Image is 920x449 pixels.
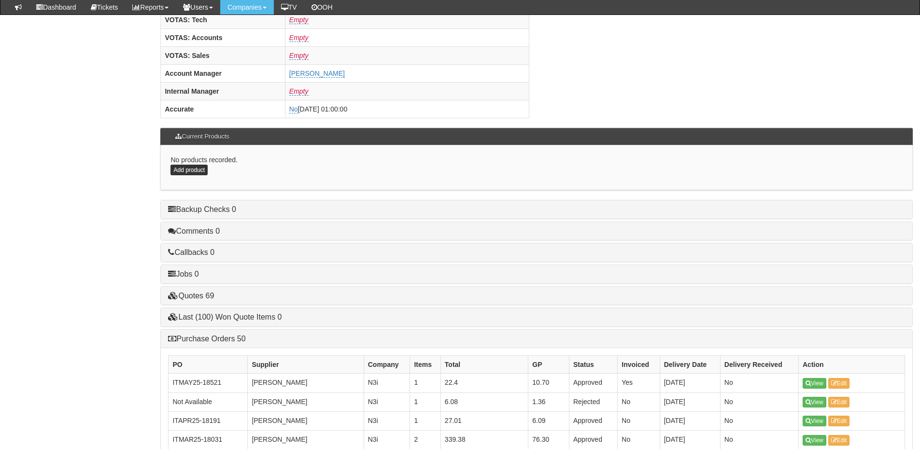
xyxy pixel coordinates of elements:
[248,374,364,393] td: [PERSON_NAME]
[169,393,248,411] td: Not Available
[569,411,617,430] td: Approved
[170,165,208,175] a: Add product
[528,411,569,430] td: 6.09
[720,411,798,430] td: No
[660,411,720,430] td: [DATE]
[440,356,528,374] th: Total
[720,374,798,393] td: No
[528,393,569,411] td: 1.36
[169,374,248,393] td: ITMAY25-18521
[410,393,440,411] td: 1
[569,356,617,374] th: Status
[289,52,309,60] a: Empty
[170,128,234,145] h3: Current Products
[168,313,282,321] a: Last (100) Won Quote Items 0
[803,397,826,407] a: View
[803,378,826,389] a: View
[828,378,850,389] a: Edit
[528,356,569,374] th: GP
[569,393,617,411] td: Rejected
[161,11,285,28] th: VOTAS: Tech
[169,411,248,430] td: ITAPR25-18191
[828,397,850,407] a: Edit
[161,28,285,46] th: VOTAS: Accounts
[618,374,660,393] td: Yes
[720,356,798,374] th: Delivery Received
[440,374,528,393] td: 22.4
[569,374,617,393] td: Approved
[798,356,905,374] th: Action
[440,393,528,411] td: 6.08
[289,34,309,42] a: Empty
[364,374,410,393] td: N3i
[248,411,364,430] td: [PERSON_NAME]
[161,82,285,100] th: Internal Manager
[440,411,528,430] td: 27.01
[168,227,220,235] a: Comments 0
[285,100,529,118] td: [DATE] 01:00:00
[618,356,660,374] th: Invoiced
[618,393,660,411] td: No
[248,356,364,374] th: Supplier
[161,100,285,118] th: Accurate
[289,16,309,24] a: Empty
[289,70,345,78] a: [PERSON_NAME]
[660,356,720,374] th: Delivery Date
[410,374,440,393] td: 1
[289,105,298,113] a: No
[828,416,850,426] a: Edit
[660,393,720,411] td: [DATE]
[168,248,214,256] a: Callbacks 0
[364,393,410,411] td: N3i
[803,435,826,446] a: View
[169,356,248,374] th: PO
[618,411,660,430] td: No
[248,393,364,411] td: [PERSON_NAME]
[168,335,245,343] a: Purchase Orders 50
[160,145,913,190] div: No products recorded.
[660,374,720,393] td: [DATE]
[410,356,440,374] th: Items
[168,292,214,300] a: Quotes 69
[528,374,569,393] td: 10.70
[161,64,285,82] th: Account Manager
[364,411,410,430] td: N3i
[410,411,440,430] td: 1
[720,393,798,411] td: No
[828,435,850,446] a: Edit
[364,356,410,374] th: Company
[161,46,285,64] th: VOTAS: Sales
[168,205,236,213] a: Backup Checks 0
[289,87,309,96] a: Empty
[168,270,198,278] a: Jobs 0
[803,416,826,426] a: View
